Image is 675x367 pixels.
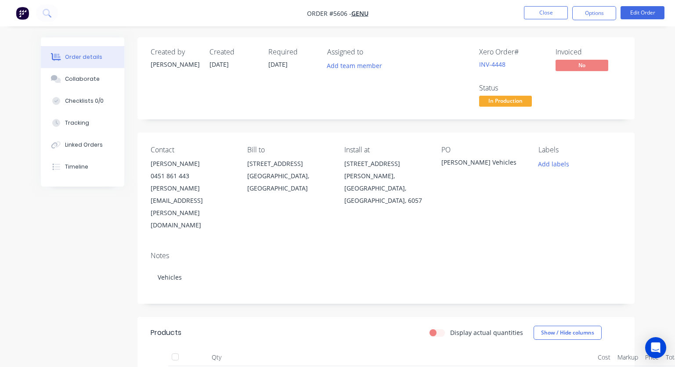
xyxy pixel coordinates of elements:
div: [PERSON_NAME][EMAIL_ADDRESS][PERSON_NAME][DOMAIN_NAME] [151,182,234,231]
div: Markup [614,349,642,366]
div: Vehicles [151,264,621,291]
a: genU [351,9,368,18]
span: Order #5606 - [307,9,351,18]
button: Timeline [41,156,124,178]
div: [PERSON_NAME] [151,60,199,69]
div: Install at [344,146,427,154]
span: [DATE] [209,60,229,68]
div: [STREET_ADDRESS] [247,158,330,170]
label: Display actual quantities [450,328,523,337]
div: 0451 861 443 [151,170,234,182]
span: In Production [479,96,532,107]
button: Close [524,6,568,19]
div: [PERSON_NAME] [151,158,234,170]
div: Products [151,327,181,338]
button: Show / Hide columns [534,326,602,340]
div: Required [268,48,317,56]
button: Add labels [534,158,574,169]
div: [PERSON_NAME], [GEOGRAPHIC_DATA], [GEOGRAPHIC_DATA], 6057 [344,170,427,207]
div: [PERSON_NAME]0451 861 443[PERSON_NAME][EMAIL_ADDRESS][PERSON_NAME][DOMAIN_NAME] [151,158,234,231]
button: Collaborate [41,68,124,90]
button: Edit Order [621,6,664,19]
div: [STREET_ADDRESS] [344,158,427,170]
div: Notes [151,252,621,260]
div: [PERSON_NAME] Vehicles [441,158,524,170]
span: [DATE] [268,60,288,68]
div: Xero Order # [479,48,545,56]
div: Created by [151,48,199,56]
div: Qty [190,349,243,366]
div: Tracking [65,119,89,127]
div: Cost [594,349,614,366]
div: Created [209,48,258,56]
button: In Production [479,96,532,109]
div: Price [642,349,662,366]
div: Linked Orders [65,141,103,149]
div: [STREET_ADDRESS][GEOGRAPHIC_DATA], [GEOGRAPHIC_DATA] [247,158,330,194]
button: Tracking [41,112,124,134]
button: Add team member [327,60,387,72]
div: [STREET_ADDRESS][PERSON_NAME], [GEOGRAPHIC_DATA], [GEOGRAPHIC_DATA], 6057 [344,158,427,207]
button: Order details [41,46,124,68]
button: Options [572,6,616,20]
div: Invoiced [556,48,621,56]
button: Linked Orders [41,134,124,156]
img: Factory [16,7,29,20]
span: No [556,60,608,71]
div: Checklists 0/0 [65,97,104,105]
button: Add team member [322,60,386,72]
div: Bill to [247,146,330,154]
div: Status [479,84,545,92]
button: Checklists 0/0 [41,90,124,112]
div: [GEOGRAPHIC_DATA], [GEOGRAPHIC_DATA] [247,170,330,194]
div: Order details [65,53,102,61]
div: Timeline [65,163,88,171]
div: Contact [151,146,234,154]
div: PO [441,146,524,154]
a: INV-4448 [479,60,505,68]
div: Collaborate [65,75,100,83]
div: Open Intercom Messenger [645,337,666,358]
div: Labels [538,146,621,154]
div: Assigned to [327,48,415,56]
